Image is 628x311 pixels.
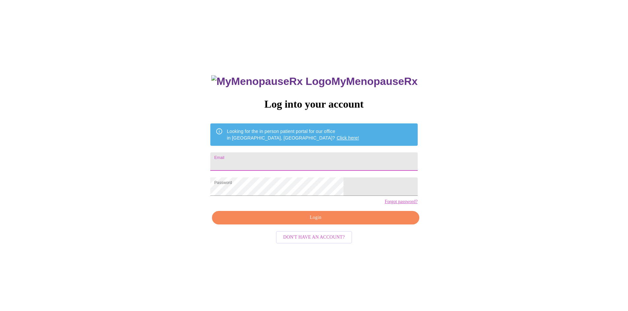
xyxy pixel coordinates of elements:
[385,199,418,204] a: Forgot password?
[212,211,419,224] button: Login
[211,75,331,88] img: MyMenopauseRx Logo
[227,125,359,144] div: Looking for the in person patient portal for our office in [GEOGRAPHIC_DATA], [GEOGRAPHIC_DATA]?
[220,214,411,222] span: Login
[274,234,354,239] a: Don't have an account?
[337,135,359,141] a: Click here!
[276,231,352,244] button: Don't have an account?
[210,98,417,110] h3: Log into your account
[211,75,418,88] h3: MyMenopauseRx
[283,233,345,242] span: Don't have an account?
